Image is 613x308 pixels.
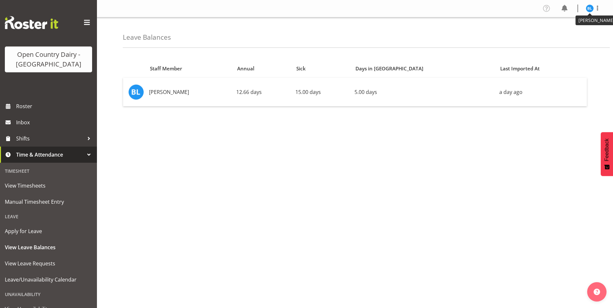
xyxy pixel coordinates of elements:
[499,88,523,96] span: a day ago
[586,5,594,12] img: bruce-lind7400.jpg
[296,65,306,72] span: Sick
[2,272,95,288] a: Leave/Unavailability Calendar
[2,239,95,255] a: View Leave Balances
[16,150,84,159] span: Time & Attendance
[2,255,95,272] a: View Leave Requests
[2,210,95,223] div: Leave
[354,88,377,96] span: 5.00 days
[237,65,254,72] span: Annual
[5,242,92,252] span: View Leave Balances
[128,84,144,100] img: bruce-lind7400.jpg
[2,288,95,301] div: Unavailability
[5,259,92,268] span: View Leave Requests
[16,101,94,111] span: Roster
[2,223,95,239] a: Apply for Leave
[5,275,92,284] span: Leave/Unavailability Calendar
[5,181,92,190] span: View Timesheets
[16,118,94,127] span: Inbox
[594,289,600,295] img: help-xxl-2.png
[601,132,613,176] button: Feedback - Show survey
[2,194,95,210] a: Manual Timesheet Entry
[355,65,423,72] span: Days in [GEOGRAPHIC_DATA]
[5,16,58,29] img: Rosterit website logo
[500,65,540,72] span: Last Imported At
[150,65,182,72] span: Staff Member
[5,226,92,236] span: Apply for Leave
[2,164,95,178] div: Timesheet
[236,88,262,96] span: 12.66 days
[16,134,84,143] span: Shifts
[2,178,95,194] a: View Timesheets
[604,139,610,161] span: Feedback
[146,78,234,106] td: [PERSON_NAME]
[11,50,86,69] div: Open Country Dairy - [GEOGRAPHIC_DATA]
[5,197,92,207] span: Manual Timesheet Entry
[123,34,171,41] h4: Leave Balances
[295,88,321,96] span: 15.00 days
